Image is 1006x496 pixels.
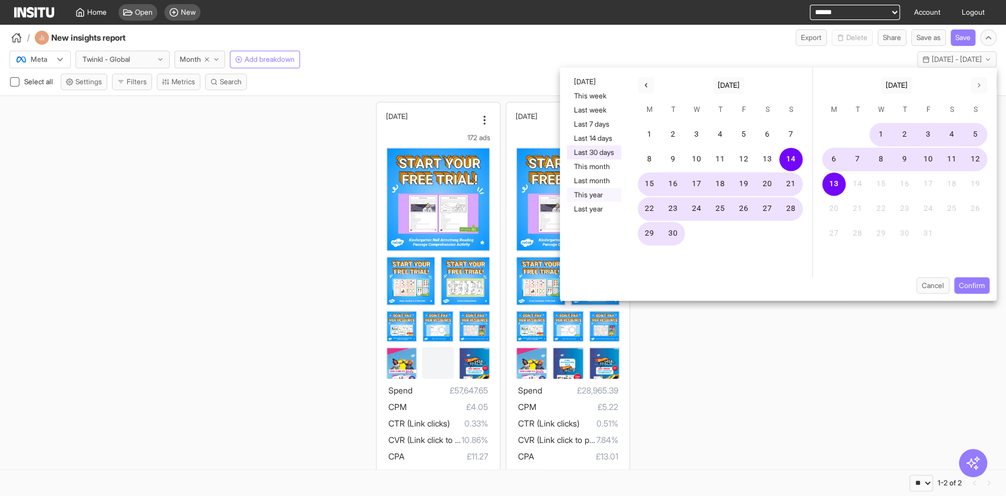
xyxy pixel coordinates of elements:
div: 172 ads [386,133,490,143]
button: Last 7 days [567,117,621,131]
button: Last month [567,174,621,188]
span: Monday [823,98,845,122]
button: 27 [756,197,779,221]
button: 22 [638,197,661,221]
span: ROAS [388,468,411,478]
span: Wednesday [686,98,707,122]
button: Share [878,29,906,46]
div: New insights report [35,31,157,45]
span: CPA [518,451,534,461]
span: 7.84% [596,433,618,447]
div: 124 ads [516,133,620,143]
span: Search [220,77,242,87]
button: 16 [661,173,685,196]
button: 30 [661,222,685,246]
span: £28,965.39 [542,383,618,398]
button: 29 [638,222,661,246]
button: 5 [964,123,987,147]
img: Logo [14,7,54,18]
button: 8 [638,148,661,171]
span: Tuesday [662,98,684,122]
button: This week [567,89,621,103]
button: Last 14 days [567,131,621,146]
button: 6 [756,123,779,147]
button: Settings [61,74,107,90]
button: [DATE] - [DATE] [917,51,997,68]
button: 25 [708,197,732,221]
span: CPM [518,402,536,412]
button: 11 [940,148,964,171]
button: 19 [732,173,756,196]
span: CVR (Link click to purchase) [518,435,621,445]
span: CVR (Link click to purchase) [388,435,492,445]
span: 10.86% [461,433,488,447]
span: £13.01 [534,449,618,464]
button: 8 [869,148,893,171]
span: CPM [388,402,407,412]
button: Last week [567,103,621,117]
button: 10 [685,148,708,171]
button: Search [205,74,247,90]
span: CPA [388,451,404,461]
h4: New insights report [51,32,157,44]
span: 0.05 [540,466,618,480]
span: 0.33% [450,416,488,431]
button: 11 [708,148,732,171]
span: £11.27 [404,449,488,464]
button: Month [174,51,225,68]
span: Saturday [941,98,962,122]
button: 10 [916,148,940,171]
button: 9 [893,148,916,171]
button: 7 [779,123,803,147]
button: Metrics [157,74,200,90]
button: 5 [732,123,756,147]
button: / [9,31,30,45]
span: Friday [918,98,939,122]
span: Saturday [757,98,778,122]
button: Cancel [916,277,949,294]
span: ROAS [518,468,540,478]
button: 18 [708,173,732,196]
span: 0.51% [579,416,618,431]
span: [DATE] - [DATE] [932,55,982,64]
button: 4 [708,123,732,147]
button: 24 [685,197,708,221]
h2: [DATE] [386,112,408,121]
button: 12 [964,148,987,171]
div: October, 2025 [516,112,606,121]
button: Confirm [954,277,989,294]
span: Monday [639,98,660,122]
button: 21 [779,173,803,196]
button: Export [796,29,827,46]
button: This month [567,160,621,174]
span: 0.07 [411,466,488,480]
button: 2 [893,123,916,147]
button: [DATE] [881,77,912,94]
span: Friday [733,98,754,122]
button: [DATE] [713,77,744,94]
button: 26 [732,197,756,221]
span: [DATE] [886,81,908,90]
span: Add breakdown [245,55,295,64]
span: Sunday [965,98,986,122]
button: Save as [911,29,946,46]
span: / [27,32,30,44]
span: You cannot delete a preset report. [832,29,873,46]
span: Sunday [780,98,801,122]
button: 13 [756,148,779,171]
button: Last 30 days [567,146,621,160]
span: Home [87,8,107,17]
span: [DATE] [718,81,740,90]
button: Last year [567,202,621,216]
button: 28 [779,197,803,221]
button: Save [951,29,975,46]
button: Filters [112,74,152,90]
h2: [DATE] [516,112,537,121]
span: Spend [388,385,413,395]
button: Delete [832,29,873,46]
span: CTR (Link clicks) [518,418,579,428]
button: 1 [638,123,661,147]
div: 1-2 of 2 [938,478,962,488]
span: Tuesday [847,98,868,122]
button: 15 [638,173,661,196]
